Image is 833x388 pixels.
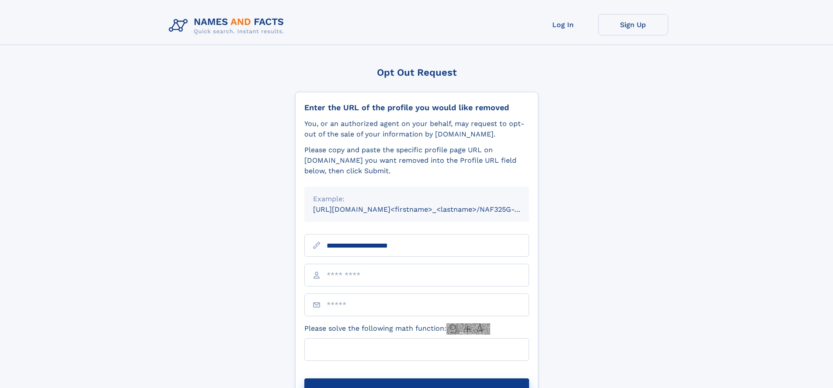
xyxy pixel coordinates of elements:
div: Enter the URL of the profile you would like removed [304,103,529,112]
div: You, or an authorized agent on your behalf, may request to opt-out of the sale of your informatio... [304,119,529,140]
a: Sign Up [598,14,668,35]
div: Example: [313,194,520,204]
img: Logo Names and Facts [165,14,291,38]
label: Please solve the following math function: [304,323,490,335]
div: Opt Out Request [295,67,538,78]
a: Log In [528,14,598,35]
div: Please copy and paste the specific profile page URL on [DOMAIN_NAME] you want removed into the Pr... [304,145,529,176]
small: [URL][DOMAIN_NAME]<firstname>_<lastname>/NAF325G-xxxxxxxx [313,205,546,213]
